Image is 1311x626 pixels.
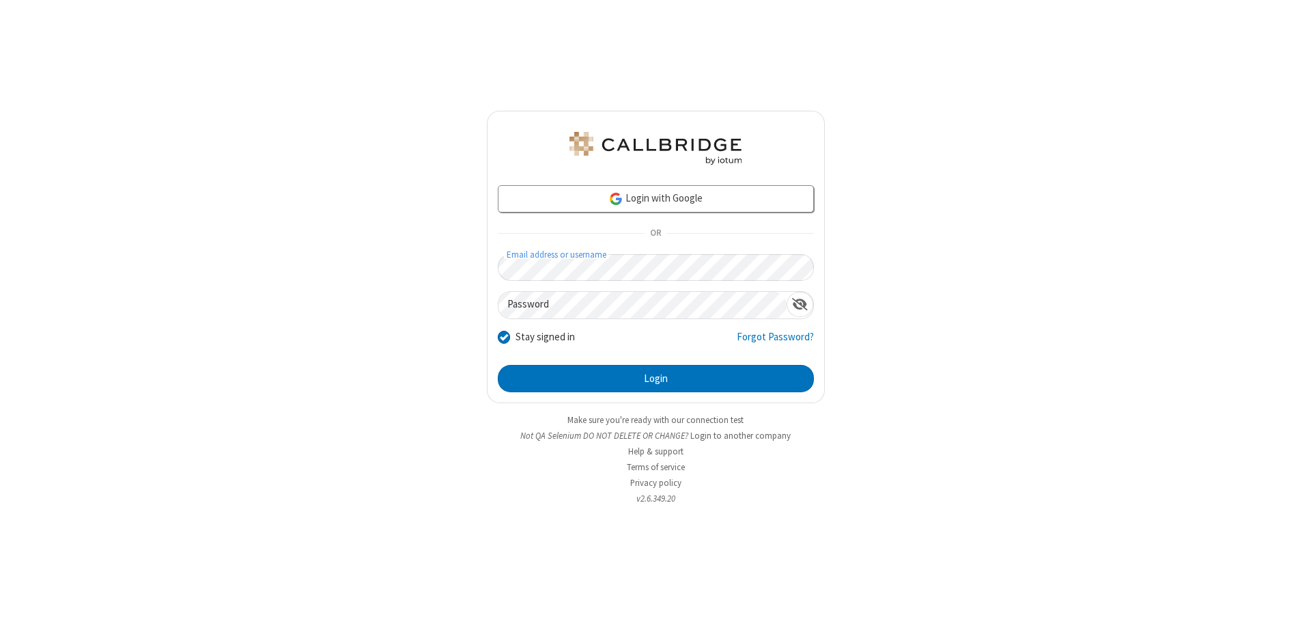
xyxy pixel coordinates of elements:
li: v2.6.349.20 [487,492,825,505]
a: Terms of service [627,461,685,473]
input: Email address or username [498,254,814,281]
button: Login to another company [690,429,791,442]
input: Password [498,292,787,318]
a: Privacy policy [630,477,681,489]
a: Help & support [628,446,683,457]
label: Stay signed in [516,329,575,345]
img: google-icon.png [608,191,623,206]
a: Forgot Password? [737,329,814,355]
div: Show password [787,292,813,317]
a: Make sure you're ready with our connection test [567,414,744,426]
li: Not QA Selenium DO NOT DELETE OR CHANGE? [487,429,825,442]
img: QA Selenium DO NOT DELETE OR CHANGE [567,132,744,165]
button: Login [498,365,814,392]
a: Login with Google [498,185,814,213]
span: OR [645,224,666,243]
